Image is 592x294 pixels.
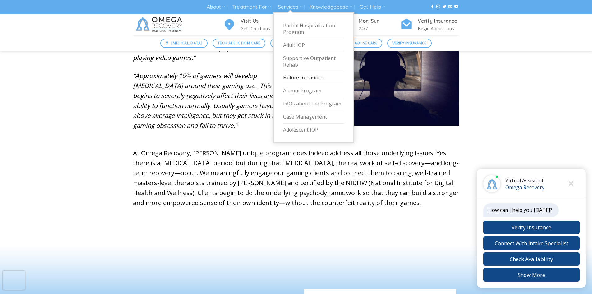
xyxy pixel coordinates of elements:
[207,1,225,13] a: About
[436,5,440,9] a: Follow on Instagram
[133,148,459,208] p: At Omega Recovery, [PERSON_NAME] unique program does indeed address all those underlying issues. ...
[327,39,382,48] a: Substance Abuse Care
[359,25,400,32] p: 24/7
[430,5,434,9] a: Follow on Facebook
[283,97,344,110] a: FAQs about the Program
[223,17,282,32] a: Visit Us Get Directions
[171,40,202,46] span: [MEDICAL_DATA]
[283,110,344,124] a: Case Management
[283,124,344,136] a: Adolescent IOP
[332,40,377,46] span: Substance Abuse Care
[400,17,459,32] a: Verify Insurance Begin Admissions
[283,71,344,84] a: Failure to Launch
[392,40,427,46] span: Verify Insurance
[232,1,271,13] a: Treatment For
[133,14,187,35] img: Omega Recovery
[283,84,344,97] a: Alumni Program
[241,17,282,25] h4: Visit Us
[418,17,459,25] h4: Verify Insurance
[443,5,446,9] a: Follow on Twitter
[283,52,344,72] a: Supportive Outpatient Rehab
[218,40,260,46] span: Tech Addiction Care
[270,39,322,48] a: Mental Health Care
[418,25,459,32] p: Begin Admissions
[454,5,458,9] a: Follow on YouTube
[359,17,400,25] h4: Mon-Sun
[283,19,344,39] a: Partial Hospitalization Program
[283,39,344,52] a: Adult IOP
[360,1,385,13] a: Get Help
[448,5,452,9] a: Send us an email
[133,72,285,130] em: “Approximately 10% of gamers will develop [MEDICAL_DATA] around their gaming use. This begins to ...
[310,1,352,13] a: Knowledgebase
[387,39,432,48] a: Verify Insurance
[160,39,208,48] a: [MEDICAL_DATA]
[278,1,302,13] a: Services
[213,39,266,48] a: Tech Addiction Care
[241,25,282,32] p: Get Directions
